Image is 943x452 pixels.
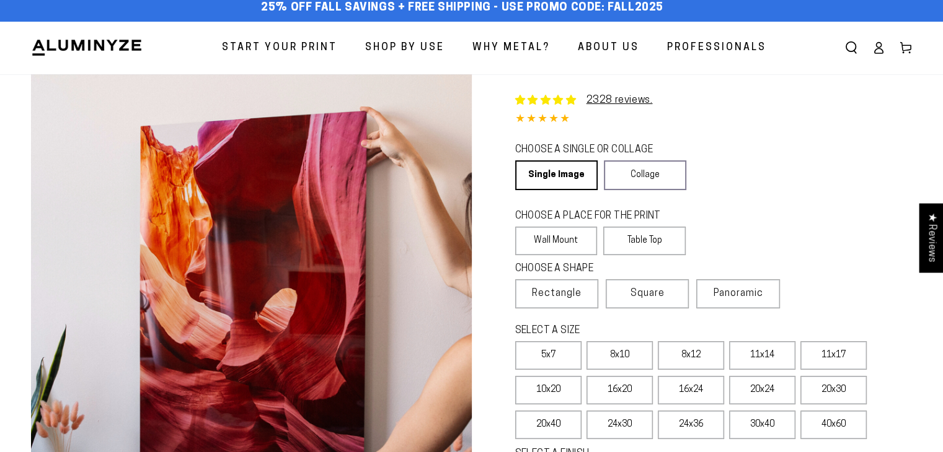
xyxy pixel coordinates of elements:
[365,39,445,57] span: Shop By Use
[604,160,686,190] a: Collage
[515,262,676,276] legend: CHOOSE A SHAPE
[515,341,582,370] label: 5x7
[587,411,653,439] label: 24x30
[729,411,795,439] label: 30x40
[222,39,337,57] span: Start Your Print
[658,411,724,439] label: 24x36
[800,411,867,439] label: 40x60
[714,289,763,298] span: Panoramic
[213,32,347,64] a: Start Your Print
[515,143,675,157] legend: CHOOSE A SINGLE OR COLLAGE
[515,209,675,224] legend: CHOOSE A PLACE FOR THE PRINT
[472,39,550,57] span: Why Metal?
[569,32,649,64] a: About Us
[587,95,653,105] a: 2328 reviews.
[800,341,867,370] label: 11x17
[729,376,795,404] label: 20x24
[800,376,867,404] label: 20x30
[515,376,582,404] label: 10x20
[31,38,143,57] img: Aluminyze
[729,341,795,370] label: 11x14
[658,341,724,370] label: 8x12
[587,376,653,404] label: 16x20
[578,39,639,57] span: About Us
[515,111,913,129] div: 4.85 out of 5.0 stars
[356,32,454,64] a: Shop By Use
[515,227,598,255] label: Wall Mount
[838,34,865,61] summary: Search our site
[515,324,749,338] legend: SELECT A SIZE
[658,32,776,64] a: Professionals
[515,411,582,439] label: 20x40
[603,227,686,255] label: Table Top
[587,341,653,370] label: 8x10
[463,32,559,64] a: Why Metal?
[261,1,663,15] span: 25% off FALL Savings + Free Shipping - Use Promo Code: FALL2025
[515,160,598,190] a: Single Image
[667,39,766,57] span: Professionals
[919,203,943,272] div: Click to open Judge.me floating reviews tab
[658,376,724,404] label: 16x24
[532,286,582,301] span: Rectangle
[631,286,665,301] span: Square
